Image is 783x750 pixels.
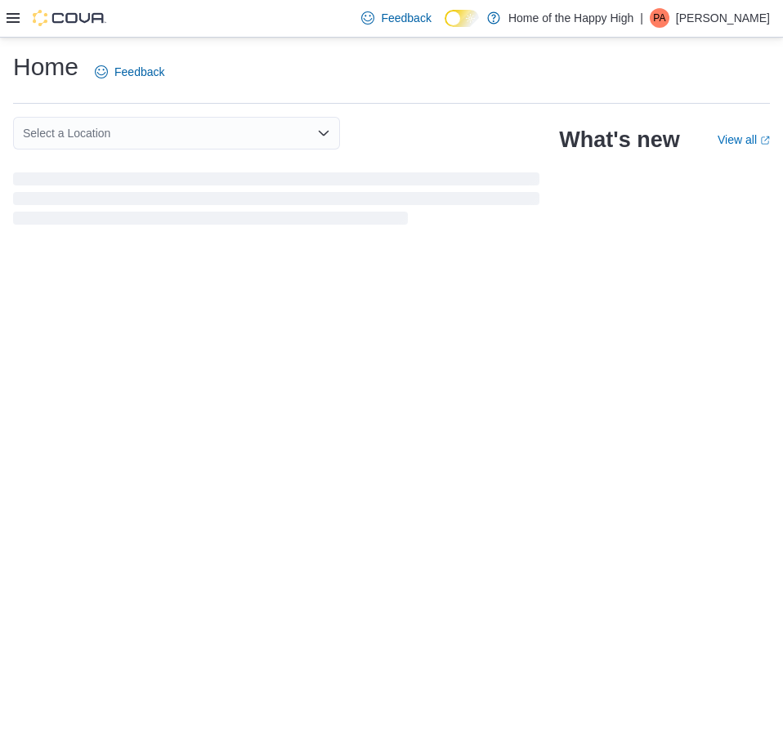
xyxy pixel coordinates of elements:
[445,10,479,27] input: Dark Mode
[559,127,679,153] h2: What's new
[381,10,431,26] span: Feedback
[114,64,164,80] span: Feedback
[718,133,770,146] a: View allExternal link
[653,8,665,28] span: PA
[508,8,633,28] p: Home of the Happy High
[676,8,770,28] p: [PERSON_NAME]
[640,8,643,28] p: |
[13,51,78,83] h1: Home
[317,127,330,140] button: Open list of options
[88,56,171,88] a: Feedback
[33,10,106,26] img: Cova
[760,136,770,145] svg: External link
[445,27,445,28] span: Dark Mode
[13,176,539,228] span: Loading
[355,2,437,34] a: Feedback
[650,8,669,28] div: PJ Arnold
